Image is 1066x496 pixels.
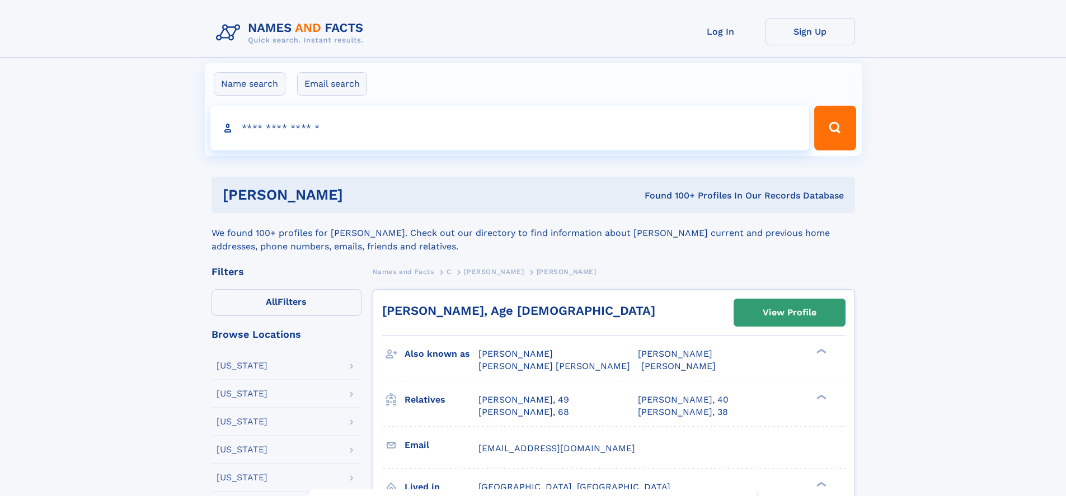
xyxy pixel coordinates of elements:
[212,18,373,48] img: Logo Names and Facts
[638,348,712,359] span: [PERSON_NAME]
[212,329,361,339] div: Browse Locations
[214,72,285,96] label: Name search
[638,406,728,418] a: [PERSON_NAME], 38
[763,300,816,325] div: View Profile
[217,361,267,370] div: [US_STATE]
[814,480,827,488] div: ❯
[405,344,478,363] h3: Also known as
[478,406,569,418] a: [PERSON_NAME], 68
[814,106,856,150] button: Search Button
[537,268,597,276] span: [PERSON_NAME]
[478,443,635,454] span: [EMAIL_ADDRESS][DOMAIN_NAME]
[478,348,553,359] span: [PERSON_NAME]
[494,190,844,202] div: Found 100+ Profiles In Our Records Database
[766,18,855,45] a: Sign Up
[478,361,630,371] span: [PERSON_NAME] [PERSON_NAME]
[217,417,267,426] div: [US_STATE]
[373,264,434,278] a: Names and Facts
[638,394,729,406] a: [PERSON_NAME], 40
[382,304,655,318] a: [PERSON_NAME], Age [DEMOGRAPHIC_DATA]
[447,268,452,276] span: C
[212,267,361,277] div: Filters
[210,106,810,150] input: search input
[405,390,478,409] h3: Relatives
[676,18,766,45] a: Log In
[217,445,267,454] div: [US_STATE]
[217,389,267,398] div: [US_STATE]
[217,473,267,482] div: [US_STATE]
[447,264,452,278] a: C
[814,393,827,400] div: ❯
[405,436,478,455] h3: Email
[212,213,855,253] div: We found 100+ profiles for [PERSON_NAME]. Check out our directory to find information about [PERS...
[266,296,278,307] span: All
[814,348,827,355] div: ❯
[478,394,569,406] a: [PERSON_NAME], 49
[641,361,716,371] span: [PERSON_NAME]
[223,188,494,202] h1: [PERSON_NAME]
[464,264,524,278] a: [PERSON_NAME]
[212,289,361,316] label: Filters
[734,299,845,326] a: View Profile
[464,268,524,276] span: [PERSON_NAME]
[478,481,670,492] span: [GEOGRAPHIC_DATA], [GEOGRAPHIC_DATA]
[297,72,367,96] label: Email search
